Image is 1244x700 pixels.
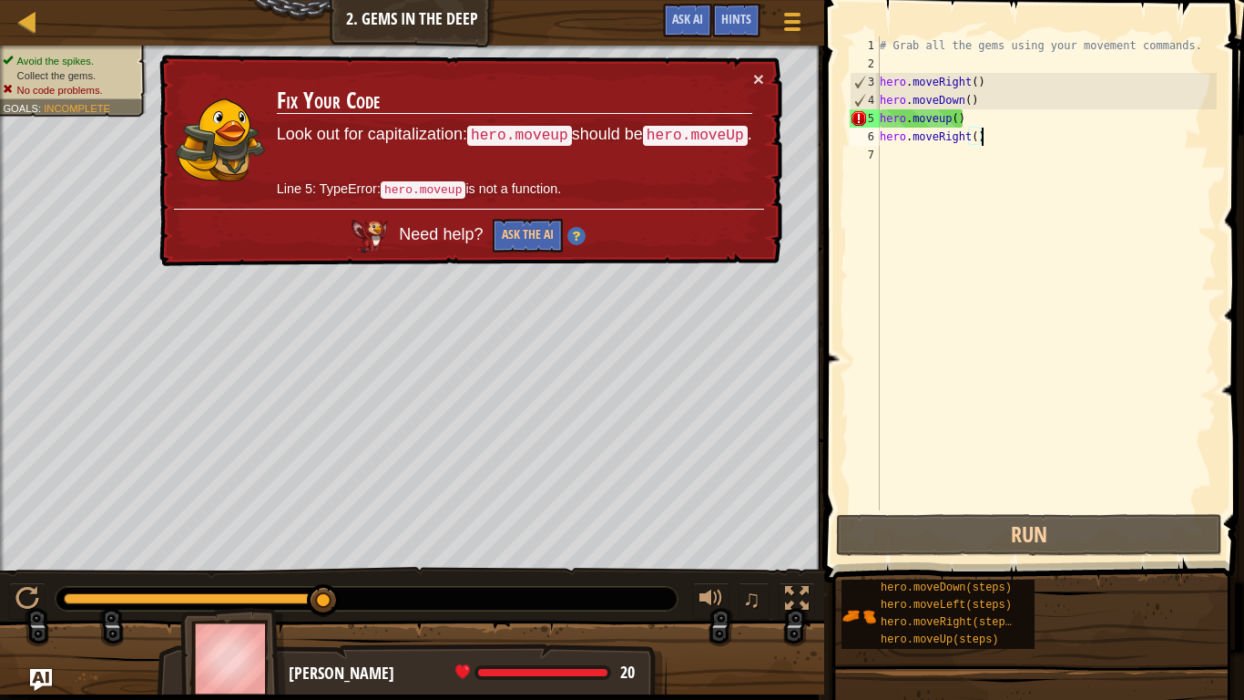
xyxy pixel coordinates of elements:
li: Collect the gems. [3,68,136,83]
div: 6 [850,128,880,146]
button: Toggle fullscreen [779,582,815,620]
div: 1 [850,36,880,55]
div: 4 [851,91,880,109]
img: duck_arryn.png [175,96,267,180]
code: hero.moveup [381,180,466,199]
span: Collect the gems. [17,69,97,81]
span: Hints [721,10,751,27]
h3: Fix Your Code [277,87,752,116]
button: Show game menu [770,4,815,46]
span: 20 [620,661,635,684]
span: Need help? [399,225,487,244]
img: AI [352,219,388,252]
code: hero.moveUp [643,127,748,148]
div: health: 20 / 20 [455,664,635,681]
span: Avoid the spikes. [17,55,94,67]
p: Line 5: TypeError: is not a function. [277,179,752,201]
button: Run [836,514,1222,556]
li: No code problems. [3,83,136,98]
button: Ask the AI [493,219,563,252]
div: 3 [851,73,880,91]
button: Ask AI [30,669,52,691]
span: Ask AI [672,10,703,27]
div: 7 [850,146,880,164]
button: × [753,71,764,90]
p: Look out for capitalization: should be . [277,122,752,149]
span: Goals [3,102,38,114]
div: 2 [850,55,880,73]
span: hero.moveRight(steps) [881,616,1018,629]
div: 5 [850,109,880,128]
span: No code problems. [17,84,103,96]
button: ♫ [739,582,770,620]
span: ♫ [742,585,760,612]
button: Adjust volume [693,582,729,620]
li: Avoid the spikes. [3,54,136,68]
span: hero.moveDown(steps) [881,582,1012,594]
div: [PERSON_NAME] [289,662,648,685]
img: Hint [567,227,586,245]
span: : [38,102,44,114]
img: portrait.png [841,599,876,633]
code: hero.moveup [467,126,572,147]
span: hero.moveUp(steps) [881,633,999,646]
span: hero.moveLeft(steps) [881,599,1012,612]
button: Ctrl + P: Play [9,582,46,620]
span: Incomplete [44,102,110,114]
button: Ask AI [663,4,712,37]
